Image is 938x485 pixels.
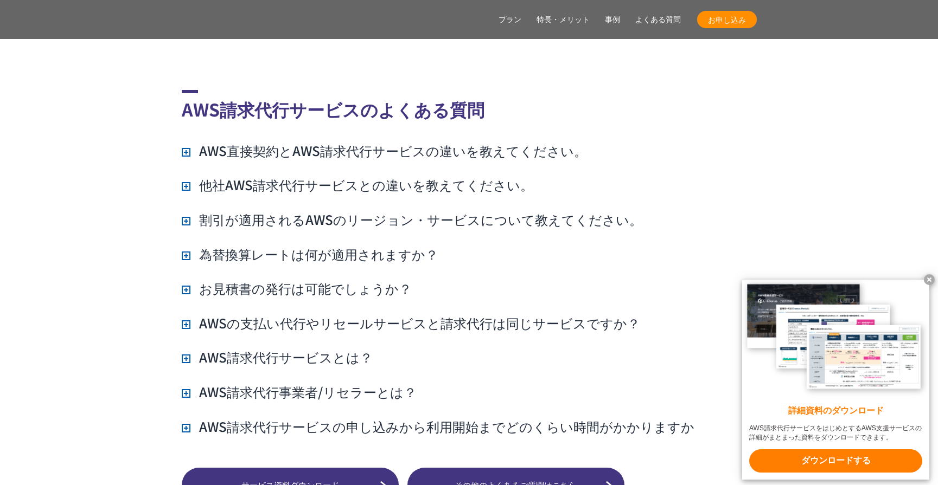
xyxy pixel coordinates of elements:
[182,90,757,122] h2: AWS請求代行サービスのよくある質問
[182,176,533,194] h3: 他社AWS請求代行サービスとの違いを教えてください。
[182,348,373,366] h3: AWS請求代行サービスとは？
[749,424,922,442] x-t: AWS請求代行サービスをはじめとするAWS支援サービスの詳細がまとまった資料をダウンロードできます。
[697,11,757,28] a: お申し込み
[182,417,694,436] h3: AWS請求代行サービスの申し込みから利用開始までどのくらい時間がかかりますか
[182,279,412,298] h3: お見積書の発行は可能でしょうか？
[742,280,929,480] a: 詳細資料のダウンロード AWS請求代行サービスをはじめとするAWS支援サービスの詳細がまとまった資料をダウンロードできます。 ダウンロードする
[182,314,640,332] h3: AWSの支払い代行やリセールサービスと請求代行は同じサービスですか？
[749,405,922,417] x-t: 詳細資料のダウンロード
[635,14,681,25] a: よくある質問
[697,14,757,25] span: お申し込み
[182,383,417,401] h3: AWS請求代行事業者/リセラーとは？
[537,14,590,25] a: 特長・メリット
[182,245,438,263] h3: 為替換算レートは何が適用されますか？
[499,14,521,25] a: プラン
[749,449,922,473] x-t: ダウンロードする
[182,141,587,160] h3: AWS直接契約とAWS請求代行サービスの違いを教えてください。
[605,14,620,25] a: 事例
[182,210,642,229] h3: 割引が適用されるAWSのリージョン・サービスについて教えてください。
